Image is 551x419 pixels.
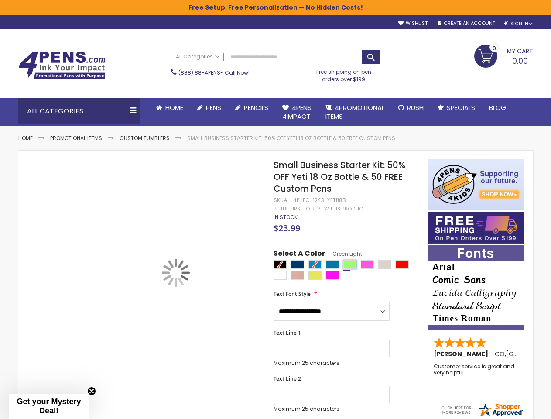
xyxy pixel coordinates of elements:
span: 4Pens 4impact [282,103,311,121]
span: $23.99 [274,222,300,234]
div: 4PHPC-1243-YETI18B [293,197,346,204]
span: Home [165,103,183,112]
img: 4pens 4 kids [428,159,524,210]
button: Close teaser [87,387,96,395]
span: Get your Mystery Deal! [17,397,81,415]
span: 0 [493,44,496,52]
a: Custom Tumblers [120,134,170,142]
a: Create an Account [438,20,495,27]
p: Maximum 25 characters [274,360,390,367]
a: Specials [431,98,482,117]
div: Get your Mystery Deal!Close teaser [9,394,89,419]
span: 0.00 [512,55,528,66]
div: White [274,271,287,280]
span: Rush [407,103,424,112]
div: Red [396,260,409,269]
a: Rush [391,98,431,117]
img: font-personalization-examples [428,245,524,330]
div: Peach [291,271,304,280]
span: - Call Now! [178,69,250,76]
a: All Categories [171,49,224,64]
span: Blog [489,103,506,112]
a: Home [149,98,190,117]
div: Aqua [326,260,339,269]
div: All Categories [18,98,140,124]
span: Text Line 2 [274,375,301,382]
a: 4Pens4impact [275,98,318,127]
a: Pens [190,98,228,117]
a: (888) 88-4PENS [178,69,220,76]
span: Small Business Starter Kit: 50% OFF Yeti 18 Oz Bottle & 50 FREE Custom Pens [274,159,405,195]
a: Pencils [228,98,275,117]
a: Promotional Items [50,134,102,142]
div: Sand [378,260,391,269]
span: All Categories [176,53,219,60]
div: Green Light [343,260,356,269]
span: Specials [447,103,475,112]
div: Sign In [504,21,533,27]
img: Free shipping on orders over $199 [428,212,524,244]
span: Select A Color [274,249,325,261]
a: Home [18,134,33,142]
img: 4Pens Custom Pens and Promotional Products [18,51,106,79]
div: Pink [361,260,374,269]
a: Be the first to review this product [274,206,365,212]
div: Availability [274,214,298,221]
div: Neon Lime [308,271,322,280]
span: Text Line 1 [274,329,301,337]
strong: SKU [274,196,290,204]
span: 4PROMOTIONAL ITEMS [325,103,384,121]
a: Wishlist [398,20,428,27]
span: Green Light [325,250,362,258]
div: Neon Pink [326,271,339,280]
span: In stock [274,213,298,221]
div: Free shipping on pen orders over $199 [307,65,380,82]
a: 4PROMOTIONALITEMS [318,98,391,127]
div: Navy Blue [291,260,304,269]
span: Pencils [244,103,268,112]
span: Pens [206,103,221,112]
span: Text Font Style [274,290,311,298]
a: Blog [482,98,513,117]
a: 0.00 0 [474,45,533,66]
p: Maximum 25 characters [274,405,390,412]
li: Small Business Starter Kit: 50% OFF Yeti 18 Oz Bottle & 50 FREE Custom Pens [187,135,395,142]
